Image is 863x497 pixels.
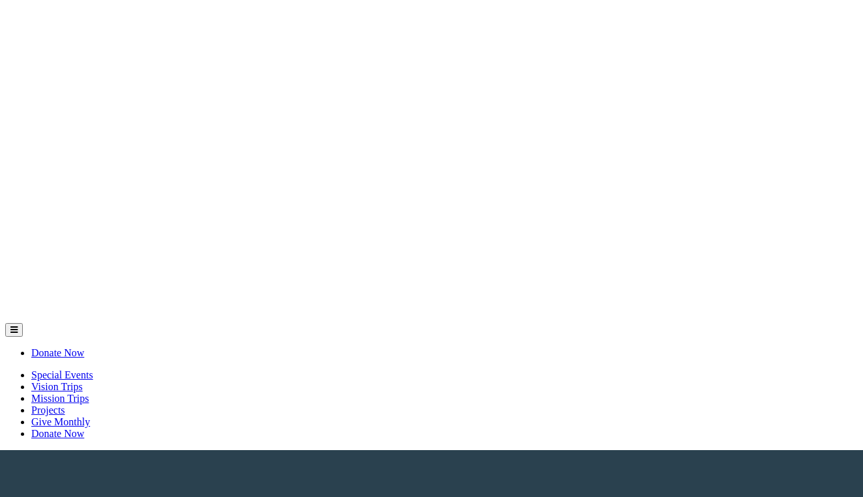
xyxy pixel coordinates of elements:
a: Special Events [31,369,93,380]
a: Projects [31,405,65,416]
a: Give Monthly [31,416,90,427]
a: Donate Now [31,347,84,358]
a: Mission Trips [31,393,89,404]
a: Donate Now [31,428,84,439]
img: Builders International [5,5,858,320]
a: Vision Trips [31,381,83,392]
